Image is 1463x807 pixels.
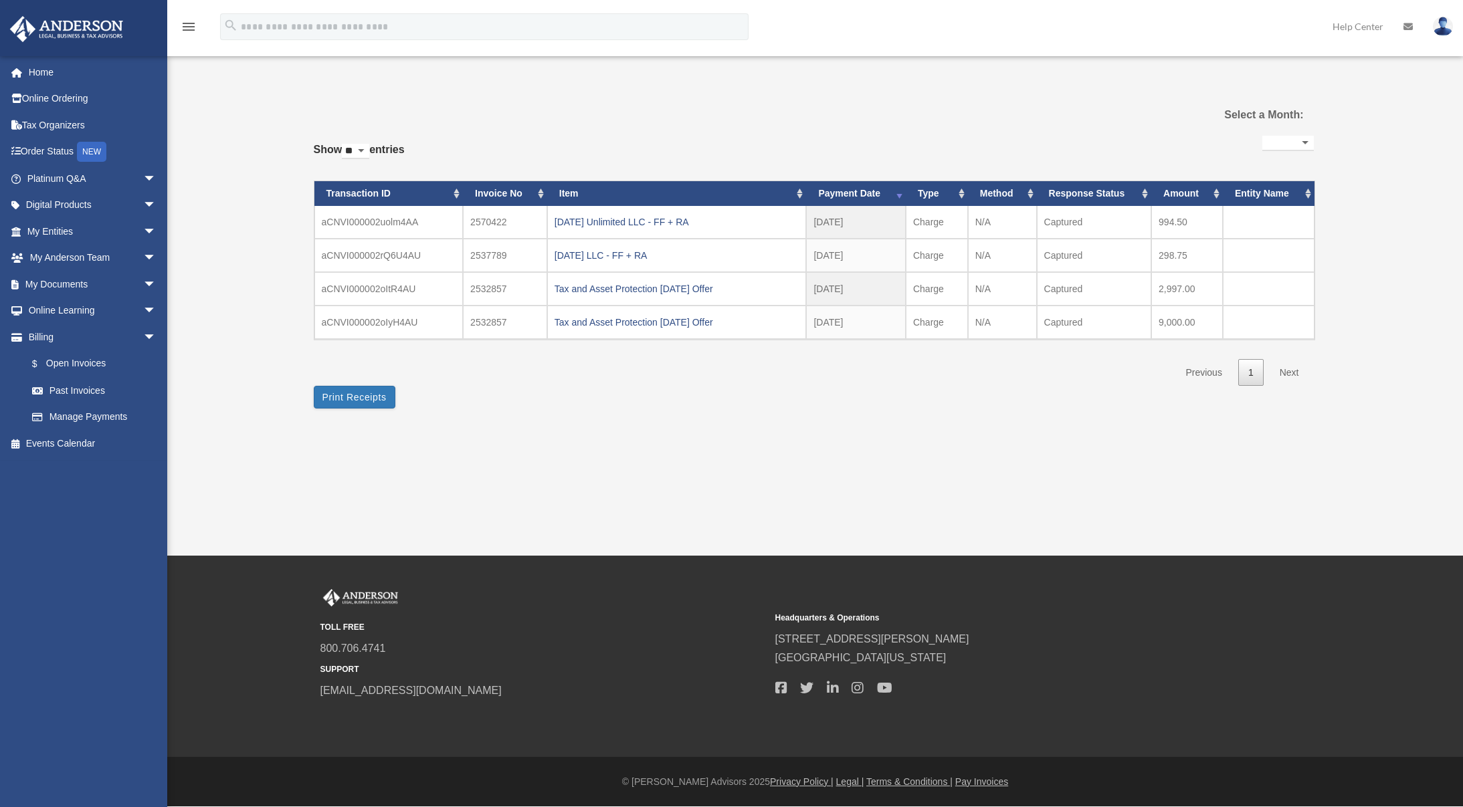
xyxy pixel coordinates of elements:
td: [DATE] [806,306,906,339]
div: Tax and Asset Protection [DATE] Offer [555,313,799,332]
img: User Pic [1433,17,1453,36]
th: Type: activate to sort column ascending [906,181,968,206]
label: Show entries [314,140,405,172]
td: Captured [1037,306,1151,339]
td: [DATE] [806,239,906,272]
small: TOLL FREE [320,620,766,635]
td: 2532857 [463,306,547,339]
td: [DATE] [806,272,906,306]
a: My Anderson Teamarrow_drop_down [9,245,177,271]
a: Tax Organizers [9,112,177,138]
td: N/A [968,272,1037,306]
th: Amount: activate to sort column ascending [1151,181,1223,206]
td: 2537789 [463,239,547,272]
th: Item: activate to sort column ascending [547,181,807,206]
td: Captured [1037,272,1151,306]
td: 2,997.00 [1151,272,1223,306]
a: [GEOGRAPHIC_DATA][US_STATE] [775,652,947,663]
a: Terms & Conditions | [866,776,953,787]
div: Tax and Asset Protection [DATE] Offer [555,279,799,298]
small: SUPPORT [320,663,766,677]
span: arrow_drop_down [143,298,170,325]
a: [STREET_ADDRESS][PERSON_NAME] [775,633,969,645]
th: Payment Date: activate to sort column ascending [806,181,906,206]
a: Digital Productsarrow_drop_down [9,192,177,219]
td: aCNVI000002oItR4AU [314,272,464,306]
a: My Entitiesarrow_drop_down [9,218,177,245]
td: N/A [968,239,1037,272]
button: Print Receipts [314,386,395,409]
td: Charge [906,272,968,306]
td: Charge [906,306,968,339]
i: menu [181,19,197,35]
select: Showentries [342,144,369,159]
td: N/A [968,206,1037,239]
a: menu [181,23,197,35]
td: Captured [1037,239,1151,272]
a: Legal | [836,776,864,787]
th: Response Status: activate to sort column ascending [1037,181,1151,206]
a: Events Calendar [9,430,177,457]
span: arrow_drop_down [143,192,170,219]
img: Anderson Advisors Platinum Portal [6,16,127,42]
a: [EMAIL_ADDRESS][DOMAIN_NAME] [320,685,502,696]
span: $ [39,356,46,372]
a: 1 [1238,359,1264,386]
div: [DATE] Unlimited LLC - FF + RA [555,213,799,231]
div: [DATE] LLC - FF + RA [555,246,799,265]
label: Select a Month: [1157,106,1303,124]
a: Home [9,59,177,86]
a: Online Ordering [9,86,177,112]
a: $Open Invoices [19,350,177,378]
img: Anderson Advisors Platinum Portal [320,589,401,606]
span: arrow_drop_down [143,218,170,245]
span: arrow_drop_down [143,324,170,351]
a: My Documentsarrow_drop_down [9,271,177,298]
td: Charge [906,239,968,272]
a: Pay Invoices [955,776,1008,787]
td: N/A [968,306,1037,339]
td: aCNVI000002rQ6U4AU [314,239,464,272]
td: 994.50 [1151,206,1223,239]
td: 298.75 [1151,239,1223,272]
a: Privacy Policy | [770,776,834,787]
span: arrow_drop_down [143,245,170,272]
a: Manage Payments [19,404,177,431]
td: aCNVI000002uolm4AA [314,206,464,239]
td: 2532857 [463,272,547,306]
div: NEW [77,142,106,162]
a: Platinum Q&Aarrow_drop_down [9,165,177,192]
td: aCNVI000002oIyH4AU [314,306,464,339]
span: arrow_drop_down [143,165,170,193]
a: 800.706.4741 [320,643,386,654]
td: Charge [906,206,968,239]
span: arrow_drop_down [143,271,170,298]
th: Transaction ID: activate to sort column ascending [314,181,464,206]
a: Next [1270,359,1309,386]
small: Headquarters & Operations [775,611,1221,625]
th: Entity Name: activate to sort column ascending [1223,181,1314,206]
td: Captured [1037,206,1151,239]
td: [DATE] [806,206,906,239]
td: 9,000.00 [1151,306,1223,339]
a: Online Learningarrow_drop_down [9,298,177,324]
a: Previous [1175,359,1232,386]
th: Method: activate to sort column ascending [968,181,1037,206]
i: search [223,18,238,33]
div: © [PERSON_NAME] Advisors 2025 [167,774,1463,790]
td: 2570422 [463,206,547,239]
a: Order StatusNEW [9,138,177,166]
th: Invoice No: activate to sort column ascending [463,181,547,206]
a: Billingarrow_drop_down [9,324,177,350]
a: Past Invoices [19,377,170,404]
